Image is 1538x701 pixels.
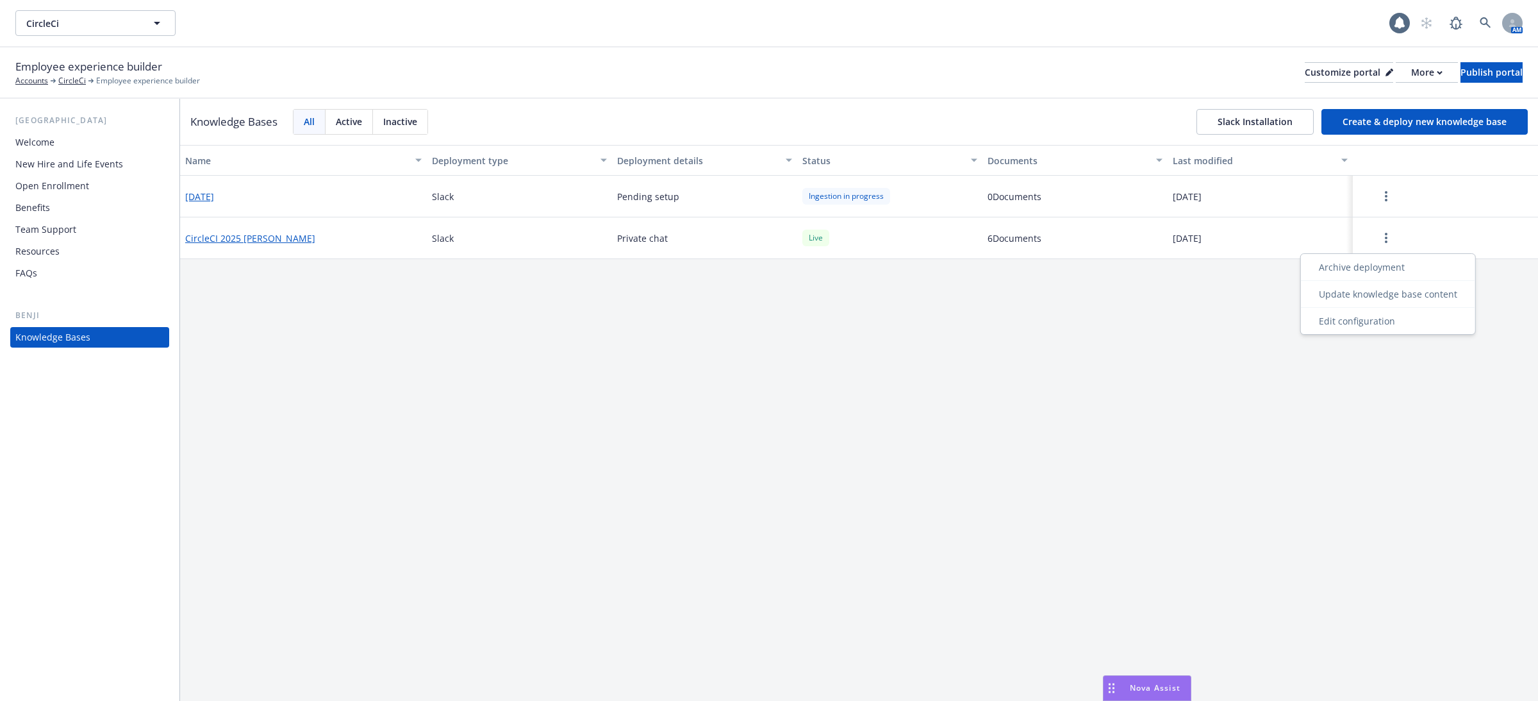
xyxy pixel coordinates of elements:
div: Status [802,154,963,167]
a: Start snowing [1414,10,1439,36]
button: Slack Installation [1196,109,1314,135]
span: 0 Documents [988,190,1041,203]
button: Publish portal [1460,62,1523,83]
button: More [1396,62,1458,83]
div: Update knowledge base content [1303,283,1473,305]
a: Benefits [10,198,169,218]
a: Open Enrollment [10,176,169,196]
div: Name [185,154,408,167]
div: Last modified [1173,154,1334,167]
a: Accounts [15,75,48,87]
div: Resources [15,241,60,262]
span: All [304,115,315,128]
span: Employee experience builder [15,58,162,75]
div: FAQs [15,263,37,283]
div: Archive deployment [1303,257,1473,278]
div: Deployment details [617,154,778,167]
button: Nova Assist [1103,675,1191,701]
div: Welcome [15,132,54,153]
a: Knowledge Bases [10,327,169,348]
div: Edit configuration [1303,310,1473,332]
div: Publish portal [1460,63,1523,82]
span: [DATE] [1173,190,1202,203]
button: Create & deploy new knowledge base [1321,109,1528,135]
div: Benefits [15,198,50,218]
div: Knowledge Bases [15,327,90,348]
button: Customize portal [1305,62,1393,83]
div: Customize portal [1305,63,1393,82]
a: Report a Bug [1443,10,1469,36]
a: Team Support [10,219,169,240]
div: Deployment type [432,154,593,167]
span: Nova Assist [1130,682,1180,693]
a: New Hire and Life Events [10,154,169,174]
button: Name [180,145,427,176]
a: Resources [10,241,169,262]
h3: Knowledge Bases [190,114,277,130]
button: Documents [982,145,1168,176]
a: CircleCi [58,75,86,87]
span: [DATE] [1173,232,1202,245]
span: Employee experience builder [96,75,200,87]
div: Ingestion in progress [802,188,890,204]
button: more [1358,183,1414,209]
a: FAQs [10,263,169,283]
a: more [1378,189,1394,204]
div: Live [802,230,829,246]
button: Deployment type [427,145,612,176]
div: More [1411,63,1443,82]
div: Drag to move [1104,676,1120,700]
div: New Hire and Life Events [15,154,123,174]
button: CircleCi [15,10,176,36]
button: Status [797,145,982,176]
div: [GEOGRAPHIC_DATA] [10,114,169,127]
div: Team Support [15,219,76,240]
button: [DATE] [185,190,214,203]
span: 6 Documents [988,232,1041,245]
span: Inactive [383,115,417,128]
span: Pending setup [617,190,679,203]
a: more [1378,230,1394,246]
a: Search [1473,10,1498,36]
button: more [1358,225,1414,251]
div: Benji [10,309,169,322]
button: CircleCI 2025 [PERSON_NAME] [185,232,315,245]
div: more [1300,253,1476,335]
span: Slack [432,232,454,245]
span: Private chat [617,232,668,245]
div: Open Enrollment [15,176,89,196]
button: Last modified [1168,145,1353,176]
span: Active [336,115,362,128]
span: CircleCi [26,17,137,30]
button: Deployment details [612,145,797,176]
span: Slack [432,190,454,203]
div: Documents [988,154,1148,167]
a: Welcome [10,132,169,153]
